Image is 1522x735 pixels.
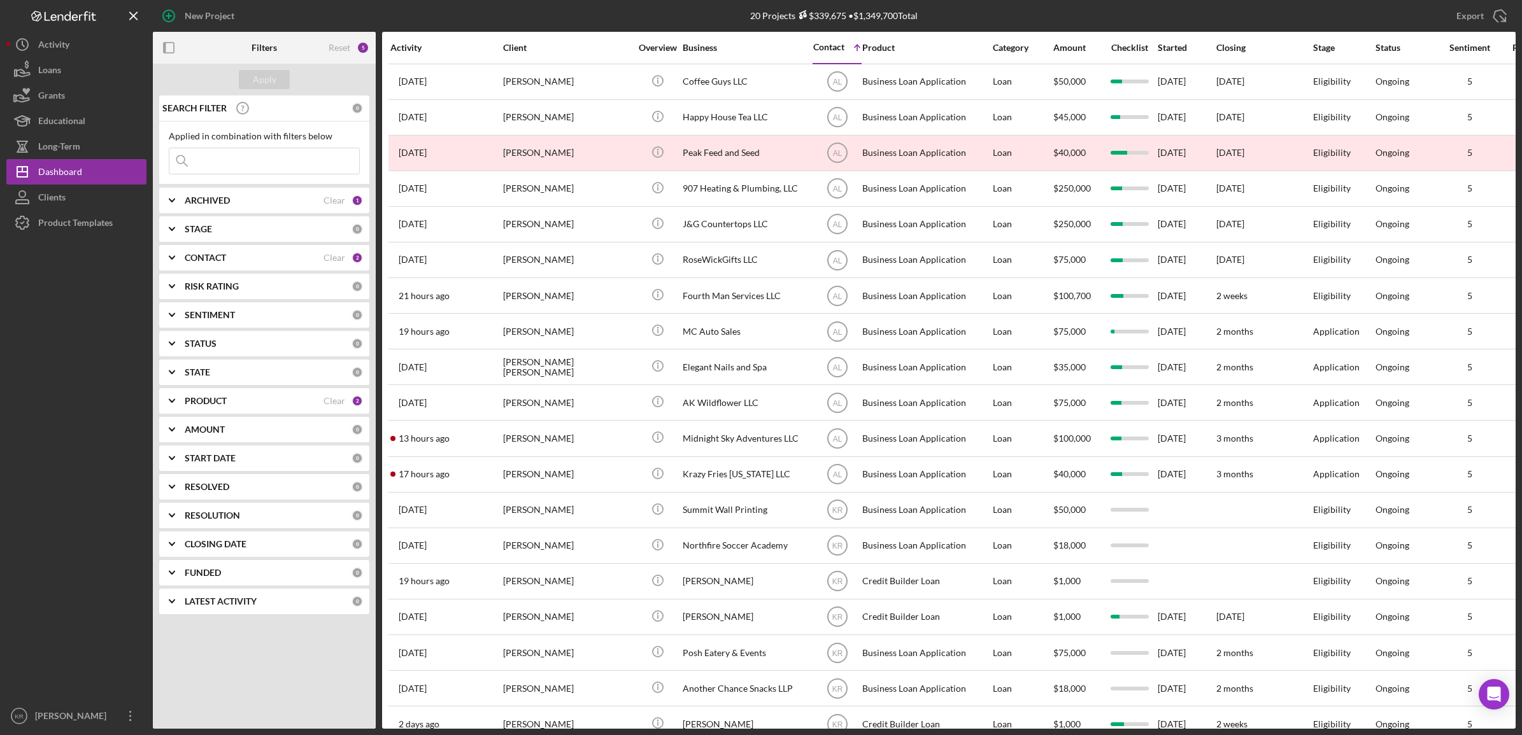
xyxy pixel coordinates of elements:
[399,219,427,229] time: 2025-10-02 18:22
[1376,648,1409,658] div: Ongoing
[1438,398,1502,408] div: 5
[1479,679,1509,710] div: Open Intercom Messenger
[1376,683,1409,694] div: Ongoing
[503,43,630,53] div: Client
[399,683,427,694] time: 2025-09-18 23:11
[1376,362,1409,372] div: Ongoing
[1313,43,1374,53] div: Stage
[1158,243,1215,277] div: [DATE]
[1438,291,1502,301] div: 5
[6,83,146,108] button: Grants
[862,43,990,53] div: Product
[1438,433,1502,444] div: 5
[1053,218,1091,229] span: $250,000
[1438,43,1502,53] div: Sentiment
[862,600,990,634] div: Credit Builder Loan
[399,183,427,193] time: 2025-09-22 23:37
[683,386,810,419] div: AK Wildflower LLC
[324,253,345,263] div: Clear
[1216,147,1244,158] time: [DATE]
[1376,398,1409,408] div: Ongoing
[185,195,230,206] b: ARCHIVED
[352,367,363,378] div: 0
[1313,458,1374,491] div: Application
[832,613,843,622] text: KR
[153,3,247,29] button: New Project
[683,101,810,134] div: Happy House Tea LLC
[993,386,1052,419] div: Loan
[993,421,1052,455] div: Loan
[352,338,363,349] div: 0
[993,529,1052,563] div: Loan
[1313,421,1374,455] div: Application
[862,279,990,312] div: Business Loan Application
[993,564,1052,598] div: Loan
[993,636,1052,669] div: Loan
[1313,65,1374,99] div: Eligibility
[1438,219,1502,229] div: 5
[832,506,843,515] text: KR
[6,185,146,210] a: Clients
[683,458,810,491] div: Krazy Fries [US_STATE] LLC
[1158,172,1215,206] div: [DATE]
[832,113,842,122] text: AL
[832,291,842,300] text: AL
[1053,468,1086,479] span: $40,000
[1376,43,1437,53] div: Status
[683,279,810,312] div: Fourth Man Services LLC
[862,172,990,206] div: Business Loan Application
[683,136,810,170] div: Peak Feed and Seed
[503,101,630,134] div: [PERSON_NAME]
[1313,136,1374,170] div: Eligibility
[832,577,843,586] text: KR
[1216,111,1244,122] time: [DATE]
[324,396,345,406] div: Clear
[399,505,427,515] time: 2025-09-30 19:51
[1053,183,1091,193] span: $250,000
[185,453,236,463] b: START DATE
[1216,683,1253,694] time: 2 months
[832,78,842,87] text: AL
[862,207,990,241] div: Business Loan Application
[185,3,234,29] div: New Project
[503,529,630,563] div: [PERSON_NAME]
[1158,671,1215,705] div: [DATE]
[683,172,810,206] div: 907 Heating & Plumbing, LLC
[1053,683,1086,694] span: $18,000
[683,671,810,705] div: Another Chance Snacks LLP
[352,195,363,206] div: 1
[352,481,363,493] div: 0
[1053,575,1081,586] span: $1,000
[185,568,221,578] b: FUNDED
[1376,469,1409,479] div: Ongoing
[993,314,1052,348] div: Loan
[352,596,363,607] div: 0
[1438,469,1502,479] div: 5
[1053,504,1086,515] span: $50,000
[862,314,990,348] div: Business Loan Application
[399,648,427,658] time: 2025-09-17 21:45
[1313,600,1374,634] div: Eligibility
[399,576,450,586] time: 2025-10-08 23:06
[1376,540,1409,550] div: Ongoing
[1376,76,1409,87] div: Ongoing
[832,149,842,158] text: AL
[1216,290,1248,301] time: 2 weeks
[1053,647,1086,658] span: $75,000
[1438,540,1502,550] div: 5
[862,421,990,455] div: Business Loan Application
[399,326,450,337] time: 2025-10-08 22:47
[1438,326,1502,337] div: 5
[185,367,210,377] b: STATE
[1313,529,1374,563] div: Eligibility
[6,32,146,57] a: Activity
[399,469,450,479] time: 2025-10-09 00:45
[390,43,502,53] div: Activity
[503,458,630,491] div: [PERSON_NAME]
[6,159,146,185] button: Dashboard
[993,600,1052,634] div: Loan
[1438,576,1502,586] div: 5
[993,136,1052,170] div: Loan
[1216,397,1253,408] time: 2 months
[832,684,843,693] text: KR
